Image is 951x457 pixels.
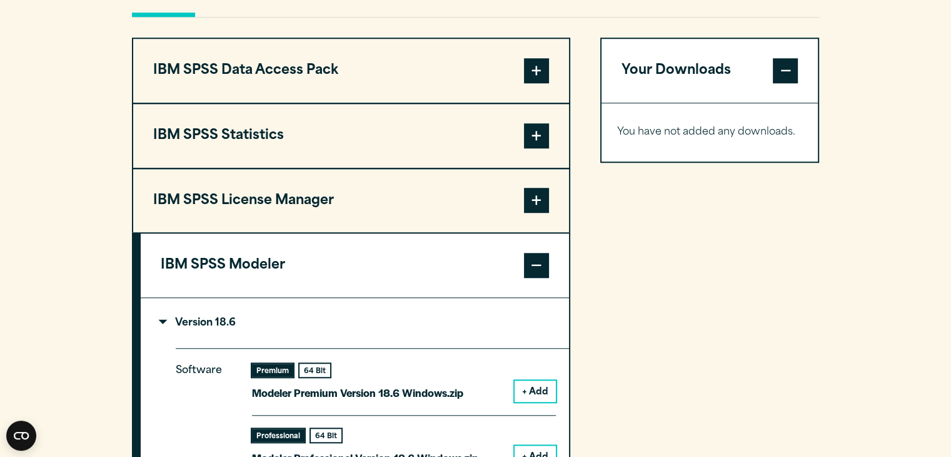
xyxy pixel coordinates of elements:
[601,103,818,162] div: Your Downloads
[311,429,341,442] div: 64 Bit
[299,364,330,377] div: 64 Bit
[252,429,304,442] div: Professional
[133,104,569,168] button: IBM SPSS Statistics
[133,169,569,233] button: IBM SPSS License Manager
[252,364,293,377] div: Premium
[252,384,463,402] p: Modeler Premium Version 18.6 Windows.zip
[161,318,236,328] p: Version 18.6
[6,421,36,451] button: Open CMP widget
[176,362,232,456] p: Software
[141,298,569,348] summary: Version 18.6
[515,381,556,402] button: + Add
[617,123,803,141] p: You have not added any downloads.
[601,39,818,103] button: Your Downloads
[141,234,569,297] button: IBM SPSS Modeler
[133,39,569,103] button: IBM SPSS Data Access Pack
